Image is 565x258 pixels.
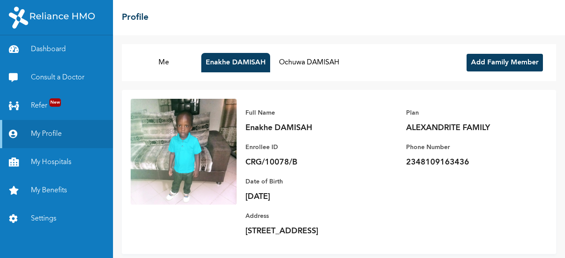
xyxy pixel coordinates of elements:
p: Enrollee ID [245,142,369,153]
p: CRG/10078/B [245,157,369,168]
button: Me [131,53,197,72]
button: Add Family Member [467,54,543,71]
p: Full Name [245,108,369,118]
p: Phone Number [406,142,530,153]
button: Ochuwa DAMISAH [275,53,344,72]
p: [STREET_ADDRESS] [245,226,369,236]
p: ALEXANDRITE FAMILY [406,123,530,133]
img: Enrollee [131,99,237,205]
p: Plan [406,108,530,118]
p: Enakhe DAMISAH [245,123,369,133]
button: Enakhe DAMISAH [201,53,270,72]
span: New [49,98,61,107]
img: RelianceHMO's Logo [9,7,95,29]
p: Address [245,211,369,221]
p: [DATE] [245,191,369,202]
h2: Profile [122,11,148,24]
p: Date of Birth [245,176,369,187]
p: 2348109163436 [406,157,530,168]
